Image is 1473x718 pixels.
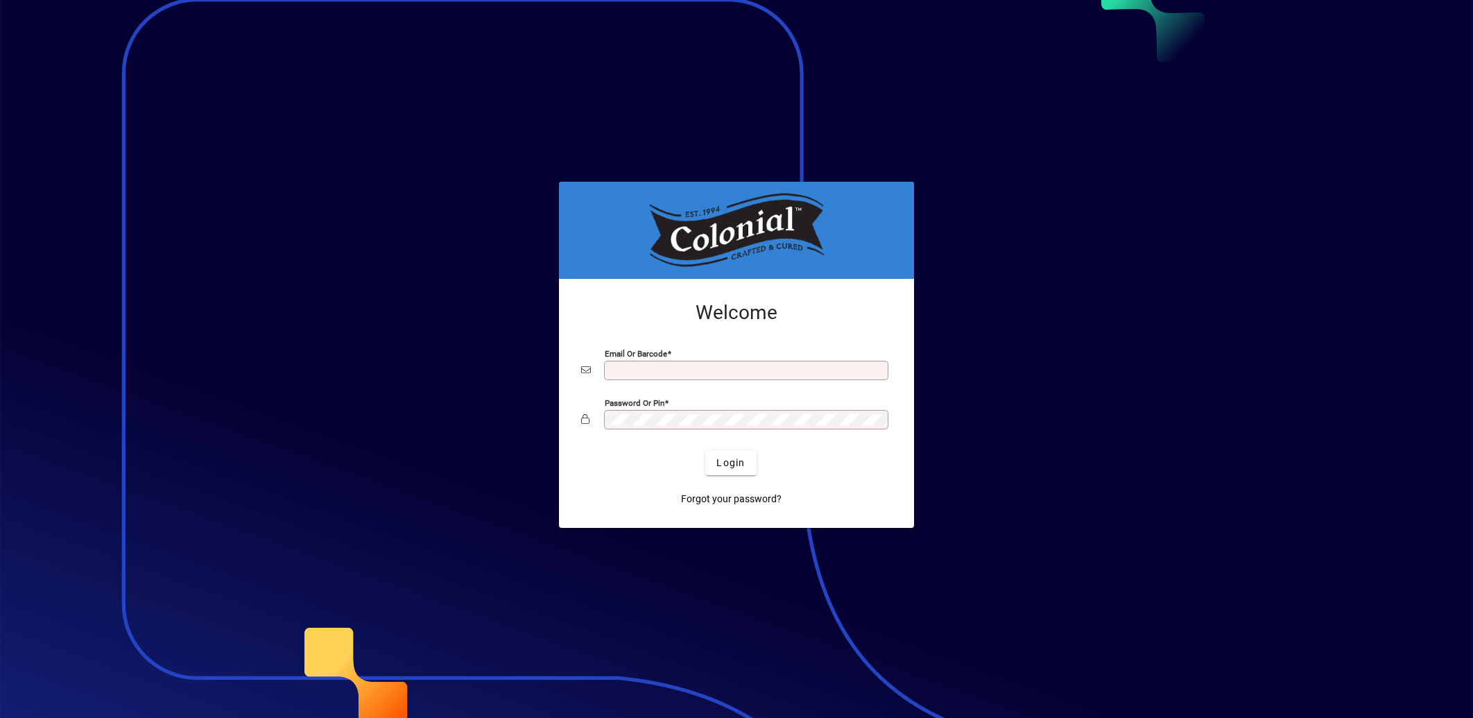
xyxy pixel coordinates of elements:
mat-label: Email or Barcode [605,349,667,359]
h2: Welcome [581,301,892,325]
a: Forgot your password? [675,486,787,511]
span: Forgot your password? [681,492,782,506]
mat-label: Password or Pin [605,398,664,408]
button: Login [705,450,756,475]
span: Login [716,456,745,470]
